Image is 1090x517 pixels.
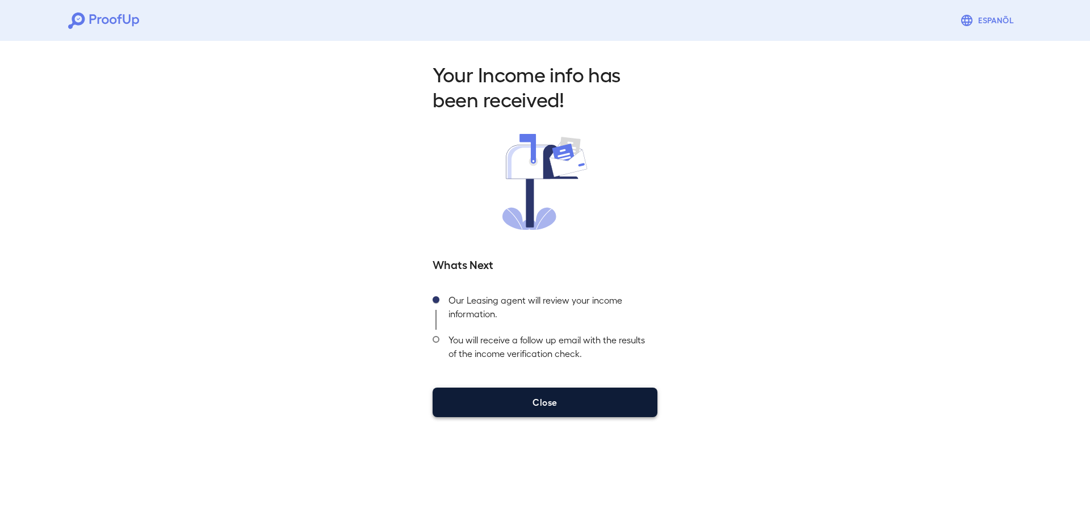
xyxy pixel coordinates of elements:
div: You will receive a follow up email with the results of the income verification check. [439,330,657,369]
h5: Whats Next [433,256,657,272]
img: received.svg [502,134,588,230]
button: Espanõl [955,9,1022,32]
button: Close [433,388,657,417]
h2: Your Income info has been received! [433,61,657,111]
div: Our Leasing agent will review your income information. [439,290,657,330]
